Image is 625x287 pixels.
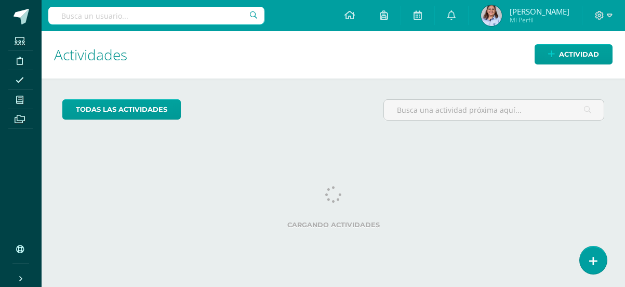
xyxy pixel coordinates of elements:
[510,6,569,17] span: [PERSON_NAME]
[559,45,599,64] span: Actividad
[384,100,604,120] input: Busca una actividad próxima aquí...
[54,31,613,79] h1: Actividades
[62,221,604,229] label: Cargando actividades
[510,16,569,24] span: Mi Perfil
[62,99,181,120] a: todas las Actividades
[48,7,264,24] input: Busca un usuario...
[535,44,613,64] a: Actividad
[481,5,502,26] img: a7bc29ca32ed6ae07e2ec34dae543423.png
